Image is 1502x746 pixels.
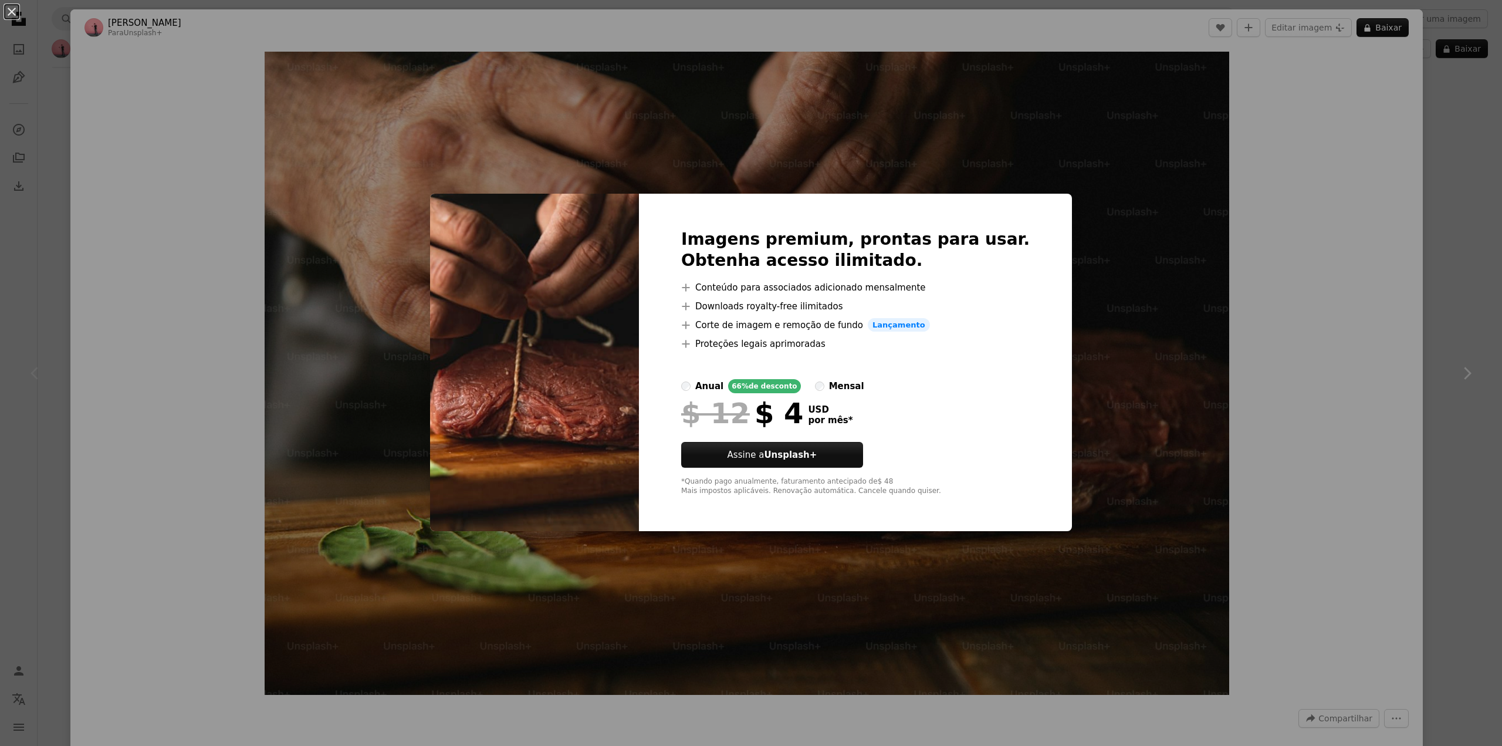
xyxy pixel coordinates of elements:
span: $ 12 [681,398,750,428]
div: *Quando pago anualmente, faturamento antecipado de $ 48 Mais impostos aplicáveis. Renovação autom... [681,477,1030,496]
img: premium_photo-1668616815228-6a8c0b8f116c [430,194,639,532]
strong: Unsplash+ [764,450,817,460]
span: Lançamento [868,318,930,332]
span: USD [808,404,853,415]
li: Conteúdo para associados adicionado mensalmente [681,281,1030,295]
div: mensal [829,379,864,393]
div: $ 4 [681,398,803,428]
input: mensal [815,382,824,391]
li: Proteções legais aprimoradas [681,337,1030,351]
div: 66% de desconto [728,379,800,393]
h2: Imagens premium, prontas para usar. Obtenha acesso ilimitado. [681,229,1030,271]
span: por mês * [808,415,853,426]
li: Corte de imagem e remoção de fundo [681,318,1030,332]
input: anual66%de desconto [681,382,691,391]
button: Assine aUnsplash+ [681,442,863,468]
div: anual [695,379,723,393]
li: Downloads royalty-free ilimitados [681,299,1030,313]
